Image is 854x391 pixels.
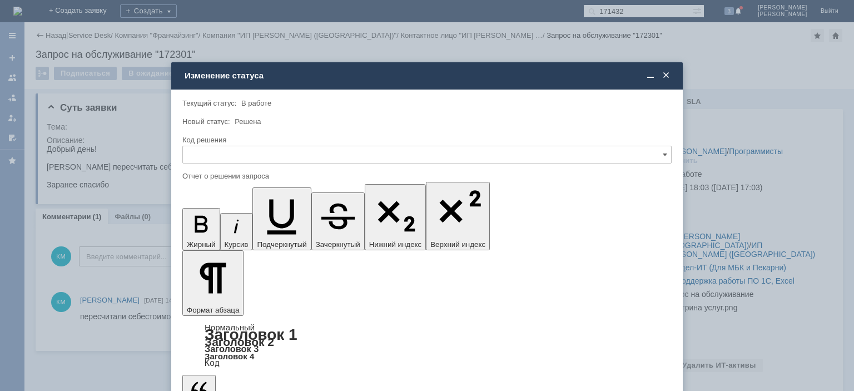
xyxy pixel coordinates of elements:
[182,99,236,107] label: Текущий статус:
[205,335,274,348] a: Заголовок 2
[311,192,365,250] button: Зачеркнутый
[426,182,490,250] button: Верхний индекс
[241,99,271,107] span: В работе
[182,250,244,316] button: Формат абзаца
[225,240,249,249] span: Курсив
[220,213,253,250] button: Курсив
[182,117,230,126] label: Новый статус:
[235,117,261,126] span: Решена
[661,71,672,81] span: Закрыть
[182,136,669,143] div: Код решения
[205,358,220,368] a: Код
[257,240,306,249] span: Подчеркнутый
[252,187,311,250] button: Подчеркнутый
[187,240,216,249] span: Жирный
[182,208,220,250] button: Жирный
[187,306,239,314] span: Формат абзаца
[365,184,426,250] button: Нижний индекс
[205,344,259,354] a: Заголовок 3
[185,71,672,81] div: Изменение статуса
[182,324,672,367] div: Формат абзаца
[205,326,297,343] a: Заголовок 1
[182,172,669,180] div: Отчет о решении запроса
[369,240,422,249] span: Нижний индекс
[316,240,360,249] span: Зачеркнутый
[205,352,254,361] a: Заголовок 4
[430,240,485,249] span: Верхний индекс
[645,71,656,81] span: Свернуть (Ctrl + M)
[205,323,255,332] a: Нормальный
